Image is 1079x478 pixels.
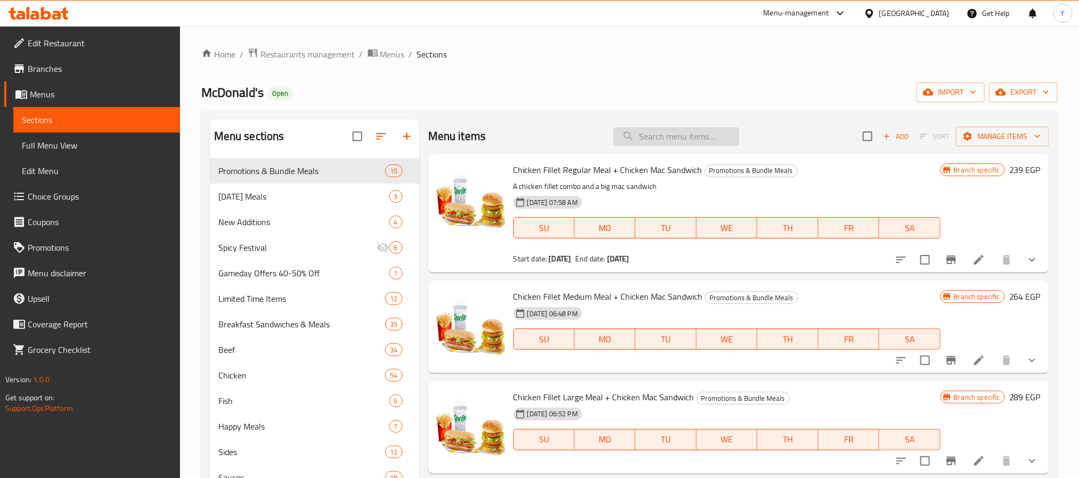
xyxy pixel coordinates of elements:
div: items [389,190,403,203]
span: Coupons [28,216,171,228]
div: Promotions & Bundle Meals15 [210,158,420,184]
span: Select section first [913,128,956,145]
span: Grocery Checklist [28,343,171,356]
button: Add section [394,123,420,149]
span: Fish [218,394,389,407]
button: import [917,83,985,102]
button: SA [879,328,940,350]
button: TU [635,328,696,350]
img: Chicken Fillet Regular Meal + Chicken Mac Sandwich [437,162,505,230]
button: show more [1019,247,1045,273]
div: Happy Meals [218,420,389,433]
a: Choice Groups [4,184,180,209]
h2: Menu sections [214,128,284,144]
span: 1 [390,268,402,278]
span: Promotions & Bundle Meals [218,164,386,177]
div: Chicken54 [210,362,420,388]
span: Beef [218,343,386,356]
span: Branch specific [950,165,1004,175]
button: WE [697,217,757,238]
span: 6 [390,243,402,253]
button: MO [575,217,635,238]
button: WE [697,429,757,450]
button: FR [819,328,879,350]
span: Version: [5,373,31,386]
span: Y [1061,7,1065,19]
button: TU [635,217,696,238]
span: Full Menu View [22,139,171,152]
div: Limited Time Items [218,292,386,305]
button: SA [879,429,940,450]
span: Menus [30,88,171,101]
button: Add [879,128,913,145]
button: Manage items [956,127,1049,146]
button: Branch-specific-item [938,247,964,273]
li: / [409,48,413,61]
div: Breakfast Sandwiches & Meals35 [210,311,420,337]
a: Upsell [4,286,180,311]
span: 12 [386,294,402,304]
button: delete [994,247,1019,273]
img: Chicken Fillet Large Meal + Chicken Mac Sandwich [437,390,505,458]
button: MO [575,328,635,350]
span: Select to update [914,349,936,372]
span: MO [579,432,631,447]
div: items [385,292,402,305]
span: 7 [390,422,402,432]
span: SU [518,432,570,447]
span: MO [579,220,631,236]
span: [DATE] 06:52 PM [523,409,582,419]
div: Ramadan Meals [218,190,389,203]
span: 6 [390,396,402,406]
span: Breakfast Sandwiches & Meals [218,318,386,331]
span: export [998,86,1049,99]
svg: Show Choices [1026,354,1039,367]
button: WE [697,328,757,350]
span: Add [881,130,910,143]
a: Edit menu item [972,253,985,266]
button: delete [994,348,1019,373]
a: Edit menu item [972,455,985,467]
b: [DATE] [607,252,630,266]
span: TH [762,432,814,447]
span: Select to update [914,450,936,472]
span: 1.0.0 [33,373,50,386]
div: items [389,420,403,433]
span: 34 [386,345,402,355]
span: Get support on: [5,391,54,405]
span: Sides [218,446,386,458]
span: Sections [417,48,447,61]
span: Choice Groups [28,190,171,203]
div: Gameday Offers 40-50% Off1 [210,260,420,286]
span: Branch specific [950,392,1004,402]
h2: Menu items [428,128,486,144]
div: Happy Meals7 [210,414,420,439]
span: New Additions [218,216,389,228]
a: Menus [367,47,405,61]
button: export [989,83,1058,102]
svg: Show Choices [1026,455,1039,467]
div: New Additions4 [210,209,420,235]
a: Restaurants management [248,47,355,61]
span: [DATE] 06:48 PM [523,309,582,319]
button: TH [757,328,818,350]
div: Promotions & Bundle Meals [697,392,790,405]
h6: 239 EGP [1009,162,1041,177]
a: Menu disclaimer [4,260,180,286]
a: Edit Restaurant [4,30,180,56]
a: Menus [4,81,180,107]
li: / [240,48,243,61]
span: TU [640,220,692,236]
span: Select to update [914,249,936,271]
span: Sort sections [369,123,394,149]
span: SA [884,332,936,347]
nav: breadcrumb [201,47,1058,61]
span: TH [762,332,814,347]
div: Beef34 [210,337,420,362]
h6: 289 EGP [1009,390,1041,405]
div: items [385,318,402,331]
